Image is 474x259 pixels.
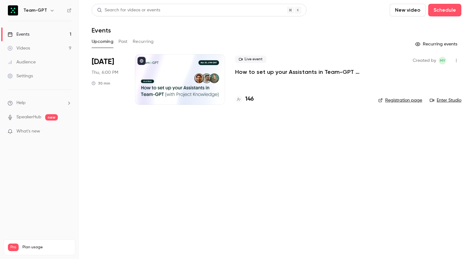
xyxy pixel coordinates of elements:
h4: 146 [245,95,254,103]
iframe: Noticeable Trigger [64,129,71,134]
button: Past [118,37,128,47]
span: Live event [235,56,266,63]
span: Help [16,100,26,106]
div: Search for videos or events [97,7,160,14]
a: Enter Studio [430,97,461,103]
span: MY [440,57,445,64]
button: Upcoming [92,37,113,47]
span: What's new [16,128,40,135]
span: Created by [413,57,436,64]
span: Thu, 6:00 PM [92,69,118,76]
button: Recurring [133,37,154,47]
h6: Team-GPT [23,7,47,14]
a: How to set up your Assistants in Team-GPT (with Project Knowledge) [235,68,368,76]
div: Events [8,31,29,38]
h1: Events [92,26,111,34]
a: SpeakerHub [16,114,41,121]
div: Sep 11 Thu, 6:00 PM (Europe/London) [92,54,125,105]
button: Recurring events [412,39,461,49]
span: Martin Yochev [439,57,446,64]
img: Team-GPT [8,5,18,15]
span: Pro [8,244,19,251]
a: Registration page [378,97,422,103]
span: [DATE] [92,57,114,67]
span: new [45,114,58,121]
a: 146 [235,95,254,103]
li: help-dropdown-opener [8,100,71,106]
button: Schedule [428,4,461,16]
div: 30 min [92,81,110,86]
div: Audience [8,59,36,65]
span: Plan usage [22,245,71,250]
div: Videos [8,45,30,51]
div: Settings [8,73,33,79]
button: New video [390,4,426,16]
